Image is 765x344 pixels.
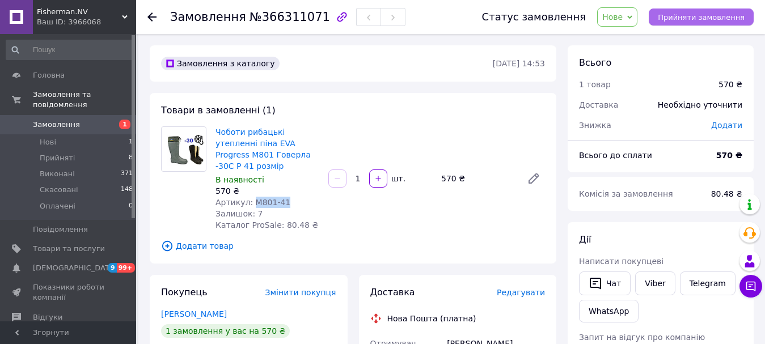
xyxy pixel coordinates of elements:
span: Товари та послуги [33,244,105,254]
span: Артикул: М801-41 [215,198,290,207]
span: 9 [108,263,117,273]
span: Написати покупцеві [579,257,663,266]
span: Замовлення [33,120,80,130]
button: Чат [579,271,631,295]
span: 1 [119,120,130,129]
div: 570 ₴ [215,185,319,197]
span: №366311071 [250,10,330,24]
a: Viber [635,271,675,295]
div: Статус замовлення [482,11,586,23]
span: Замовлення [170,10,246,24]
span: Головна [33,70,65,80]
span: Залишок: 7 [215,209,263,218]
span: Змінити покупця [265,288,336,297]
span: Повідомлення [33,224,88,235]
div: Ваш ID: 3966068 [37,17,136,27]
span: 8 [129,153,133,163]
span: Скасовані [40,185,78,195]
span: 371 [121,169,133,179]
span: Всього [579,57,611,68]
button: Чат з покупцем [739,275,762,298]
button: Прийняти замовлення [649,9,754,26]
span: Замовлення та повідомлення [33,90,136,110]
div: 570 ₴ [718,79,742,90]
span: Всього до сплати [579,151,652,160]
div: Повернутися назад [147,11,157,23]
span: В наявності [215,175,264,184]
div: Замовлення з каталогу [161,57,280,70]
span: [DEMOGRAPHIC_DATA] [33,263,117,273]
a: [PERSON_NAME] [161,309,227,318]
span: Fisherman.NV [37,7,122,17]
a: Редагувати [522,167,545,190]
span: Додати товар [161,240,545,252]
div: шт. [388,173,407,184]
div: 570 ₴ [437,171,518,186]
div: Нова Пошта (платна) [384,313,479,324]
span: Нове [602,12,623,22]
span: Оплачені [40,201,75,211]
input: Пошук [6,40,134,60]
div: 1 замовлення у вас на 570 ₴ [161,324,290,338]
span: Відгуки [33,312,62,322]
span: 0 [129,201,133,211]
span: Додати [711,121,742,130]
span: Прийняти замовлення [658,13,745,22]
span: 1 [129,137,133,147]
span: Комісія за замовлення [579,189,673,198]
img: Чоботи рибацькі утепленні піна EVA Progress М801 Говерла -30C Р 41 розмір [162,131,206,166]
span: Знижка [579,121,611,130]
span: Прийняті [40,153,75,163]
span: Показники роботи компанії [33,282,105,303]
span: Товари в замовленні (1) [161,105,276,116]
span: Каталог ProSale: 80.48 ₴ [215,220,318,230]
a: Чоботи рибацькі утепленні піна EVA Progress М801 Говерла -30C Р 41 розмір [215,128,311,171]
a: Telegram [680,271,736,295]
span: 80.48 ₴ [711,189,742,198]
span: 148 [121,185,133,195]
span: Дії [579,234,591,245]
span: Покупець [161,287,208,298]
span: Доставка [370,287,415,298]
span: 1 товар [579,80,611,89]
time: [DATE] 14:53 [493,59,545,68]
span: Нові [40,137,56,147]
div: Необхідно уточнити [651,92,749,117]
span: 99+ [117,263,136,273]
span: Виконані [40,169,75,179]
span: Редагувати [497,288,545,297]
span: Доставка [579,100,618,109]
b: 570 ₴ [716,151,742,160]
a: WhatsApp [579,300,639,322]
span: Запит на відгук про компанію [579,333,705,342]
